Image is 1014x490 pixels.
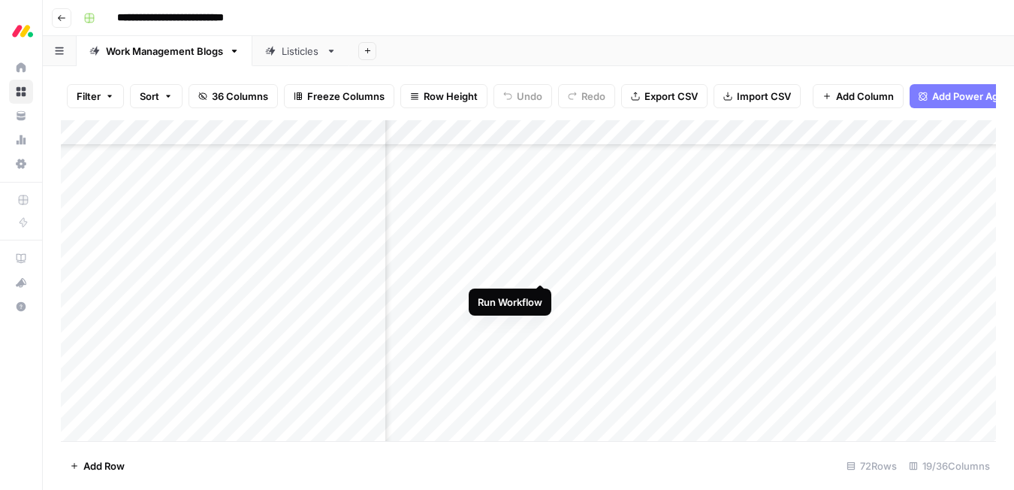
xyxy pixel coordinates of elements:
[9,17,36,44] img: Monday.com Logo
[284,84,394,108] button: Freeze Columns
[9,271,33,295] button: What's new?
[9,295,33,319] button: Help + Support
[9,247,33,271] a: AirOps Academy
[478,295,542,310] div: Run Workflow
[644,89,698,104] span: Export CSV
[813,84,904,108] button: Add Column
[252,36,349,66] a: Listicles
[840,454,903,478] div: 72 Rows
[307,89,385,104] span: Freeze Columns
[714,84,801,108] button: Import CSV
[932,89,1014,104] span: Add Power Agent
[9,128,33,152] a: Usage
[493,84,552,108] button: Undo
[140,89,159,104] span: Sort
[424,89,478,104] span: Row Height
[9,152,33,176] a: Settings
[836,89,894,104] span: Add Column
[903,454,996,478] div: 19/36 Columns
[77,36,252,66] a: Work Management Blogs
[581,89,605,104] span: Redo
[83,458,125,473] span: Add Row
[558,84,615,108] button: Redo
[400,84,487,108] button: Row Height
[77,89,101,104] span: Filter
[10,271,32,294] div: What's new?
[282,44,320,59] div: Listicles
[9,80,33,104] a: Browse
[9,12,33,50] button: Workspace: Monday.com
[621,84,708,108] button: Export CSV
[130,84,183,108] button: Sort
[212,89,268,104] span: 36 Columns
[9,104,33,128] a: Your Data
[67,84,124,108] button: Filter
[61,454,134,478] button: Add Row
[189,84,278,108] button: 36 Columns
[9,56,33,80] a: Home
[106,44,223,59] div: Work Management Blogs
[737,89,791,104] span: Import CSV
[517,89,542,104] span: Undo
